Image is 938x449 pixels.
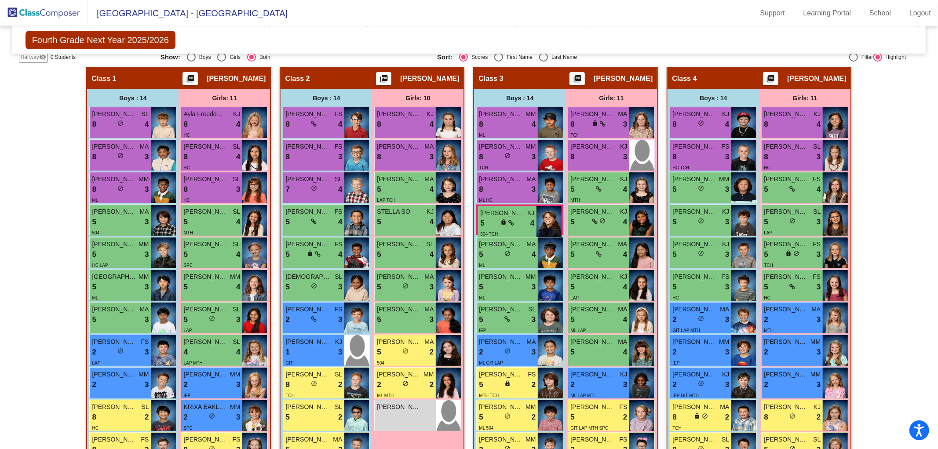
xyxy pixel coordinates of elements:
[759,89,850,107] div: Girls: 11
[183,165,190,170] span: HC
[92,249,96,260] span: 5
[813,272,821,281] span: FS
[92,142,136,151] span: [PERSON_NAME]
[145,119,149,130] span: 4
[698,185,704,191] span: do_not_disturb_alt
[236,184,240,195] span: 3
[338,249,342,260] span: 4
[789,218,796,224] span: do_not_disturb_alt
[430,119,434,130] span: 4
[183,314,187,325] span: 5
[479,119,483,130] span: 8
[335,142,343,151] span: FS
[139,272,149,281] span: MM
[672,184,676,195] span: 5
[698,218,704,224] span: do_not_disturb_alt
[430,216,434,228] span: 4
[285,175,329,184] span: [PERSON_NAME]
[570,249,574,260] span: 5
[21,53,39,61] span: Hallway
[161,53,180,61] span: Show:
[92,198,98,203] span: ML
[285,207,329,216] span: [PERSON_NAME]
[764,240,808,249] span: [PERSON_NAME]
[817,249,821,260] span: 3
[92,314,96,325] span: 5
[698,250,704,256] span: do_not_disturb_alt
[817,151,821,163] span: 3
[527,208,534,218] span: KJ
[233,240,240,249] span: SL
[764,110,808,119] span: [PERSON_NAME]
[672,74,697,83] span: Class 4
[233,142,240,151] span: SL
[39,54,46,61] mat-icon: visibility_off
[623,184,627,195] span: 4
[307,250,313,256] span: lock
[179,89,270,107] div: Girls: 11
[785,250,792,256] span: lock
[722,272,730,281] span: FS
[92,305,136,314] span: [PERSON_NAME]
[672,175,716,184] span: [PERSON_NAME]
[570,110,614,119] span: [PERSON_NAME]
[226,53,241,61] div: Girls
[672,249,676,260] span: 5
[766,74,776,87] mat-icon: picture_as_pdf
[530,218,534,229] span: 4
[817,119,821,130] span: 4
[620,175,627,184] span: KJ
[569,72,585,85] button: Print Students Details
[87,89,179,107] div: Boys : 14
[285,281,289,293] span: 5
[479,240,523,249] span: [PERSON_NAME]
[479,142,523,151] span: [PERSON_NAME]
[372,89,464,107] div: Girls: 10
[377,281,381,293] span: 5
[335,240,343,249] span: FS
[183,110,227,119] span: Ayla Freedom-[PERSON_NAME]
[285,110,329,119] span: [PERSON_NAME]
[230,272,240,281] span: MM
[570,151,574,163] span: 8
[426,240,434,249] span: SL
[817,281,821,293] span: 3
[480,208,524,218] span: [PERSON_NAME]
[430,151,434,163] span: 3
[672,110,716,119] span: [PERSON_NAME]
[139,240,149,249] span: MM
[183,249,187,260] span: 5
[672,207,716,216] span: [PERSON_NAME]
[256,53,270,61] div: Both
[183,151,187,163] span: 8
[183,142,227,151] span: [PERSON_NAME]
[424,272,434,281] span: MA
[338,281,342,293] span: 3
[618,240,627,249] span: MA
[161,53,431,62] mat-radio-group: Select an option
[185,74,196,87] mat-icon: picture_as_pdf
[92,110,136,119] span: [PERSON_NAME]
[183,281,187,293] span: 5
[236,151,240,163] span: 4
[285,216,289,228] span: 5
[285,119,289,130] span: 8
[479,249,483,260] span: 5
[570,184,574,195] span: 5
[479,110,523,119] span: [PERSON_NAME]
[424,142,434,151] span: MA
[813,142,821,151] span: SL
[92,216,96,228] span: 5
[377,142,421,151] span: [PERSON_NAME]
[599,218,606,224] span: do_not_disturb_alt
[377,216,381,228] span: 5
[92,296,98,300] span: ML
[764,119,768,130] span: 8
[335,110,343,119] span: FS
[139,305,149,314] span: MA
[764,281,768,293] span: 5
[862,6,898,20] a: School
[722,207,729,216] span: KJ
[764,230,772,235] span: LAP
[335,175,342,184] span: SL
